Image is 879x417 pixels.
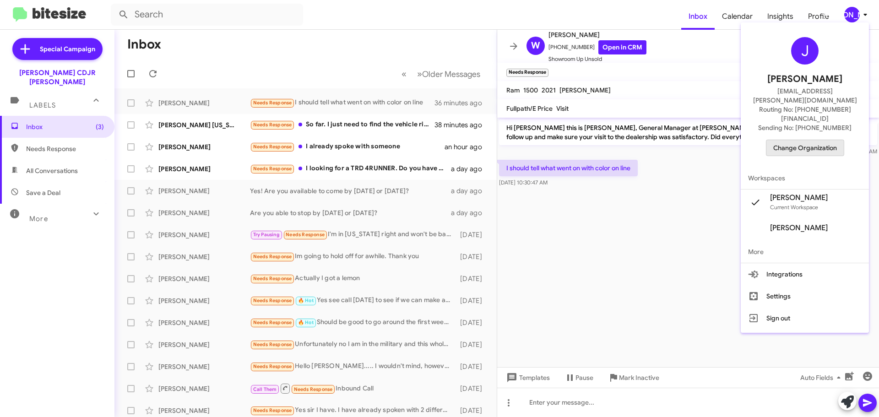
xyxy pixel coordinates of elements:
[741,285,869,307] button: Settings
[752,105,858,123] span: Routing No: [PHONE_NUMBER][FINANCIAL_ID]
[770,204,818,211] span: Current Workspace
[741,307,869,329] button: Sign out
[741,263,869,285] button: Integrations
[773,140,837,156] span: Change Organization
[766,140,844,156] button: Change Organization
[758,123,852,132] span: Sending No: [PHONE_NUMBER]
[767,72,842,87] span: [PERSON_NAME]
[741,241,869,263] span: More
[791,37,819,65] div: J
[770,193,828,202] span: [PERSON_NAME]
[770,223,828,233] span: [PERSON_NAME]
[752,87,858,105] span: [EMAIL_ADDRESS][PERSON_NAME][DOMAIN_NAME]
[741,167,869,189] span: Workspaces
